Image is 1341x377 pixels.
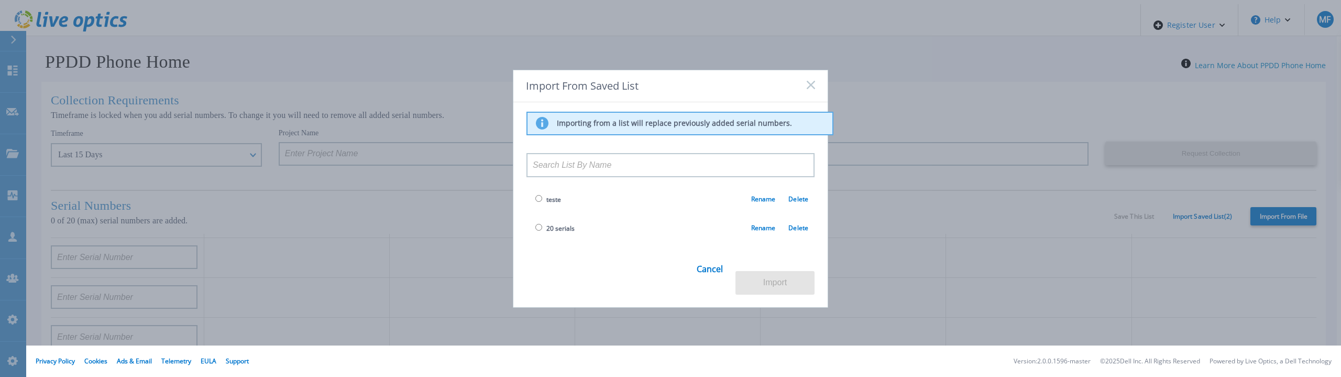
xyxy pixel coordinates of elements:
input: Search List By Name [526,153,815,177]
a: Telemetry [161,357,191,365]
a: Rename [751,195,776,203]
a: Support [226,357,249,365]
li: Powered by Live Optics, a Dell Technology [1210,358,1332,365]
p: Importing from a list will replace previously added serial numbers. [557,119,792,128]
a: Ads & Email [117,357,152,365]
a: Rename [751,223,776,232]
a: Privacy Policy [36,357,75,365]
span: 20 serials [546,224,575,233]
li: © 2025 Dell Inc. All Rights Reserved [1100,358,1200,365]
span: Import From Saved List [526,79,639,93]
a: EULA [201,357,216,365]
button: Import [735,271,815,295]
a: Delete [775,223,808,232]
a: Cookies [84,357,107,365]
span: teste [546,195,561,204]
a: Cancel [697,255,723,295]
li: Version: 2.0.0.1596-master [1014,358,1091,365]
a: Delete [775,195,808,203]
